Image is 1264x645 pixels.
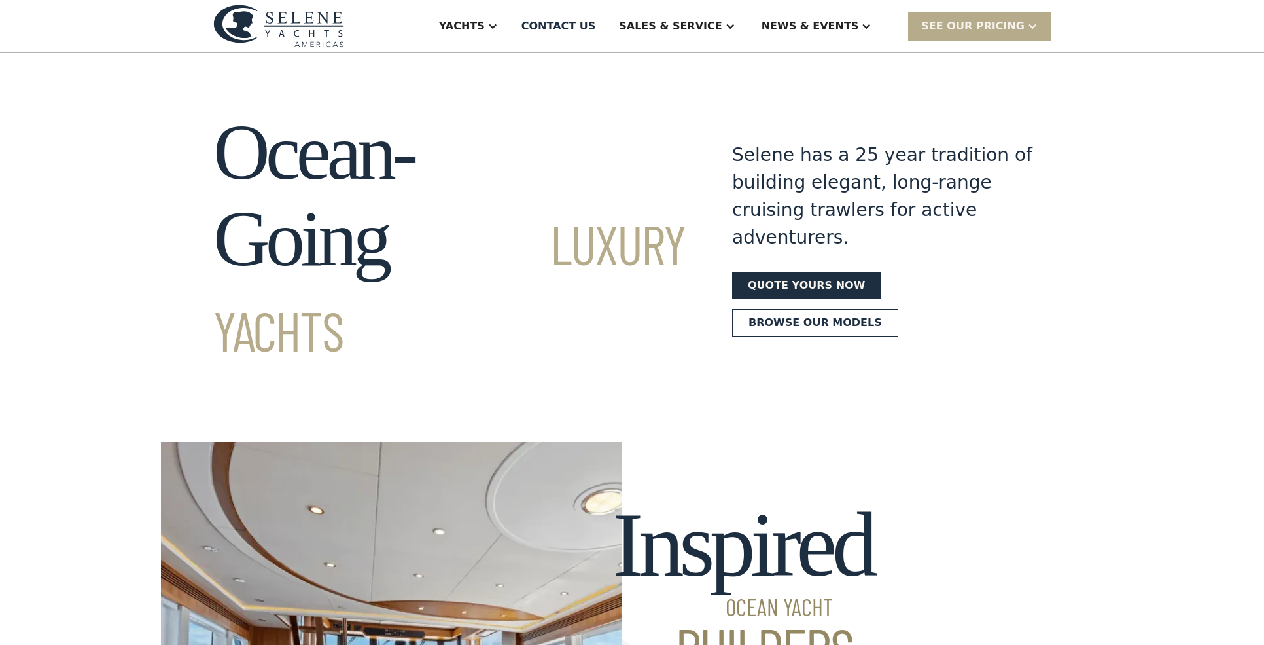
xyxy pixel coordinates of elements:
[732,272,881,299] a: Quote yours now
[732,141,1033,251] div: Selene has a 25 year tradition of building elegant, long-range cruising trawlers for active adven...
[213,5,344,47] img: logo
[613,595,873,619] span: Ocean Yacht
[732,309,898,337] a: Browse our models
[921,18,1025,34] div: SEE Our Pricing
[213,109,685,369] h1: Ocean-Going
[908,12,1051,40] div: SEE Our Pricing
[762,18,859,34] div: News & EVENTS
[521,18,596,34] div: Contact US
[619,18,722,34] div: Sales & Service
[213,210,685,363] span: Luxury Yachts
[439,18,485,34] div: Yachts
